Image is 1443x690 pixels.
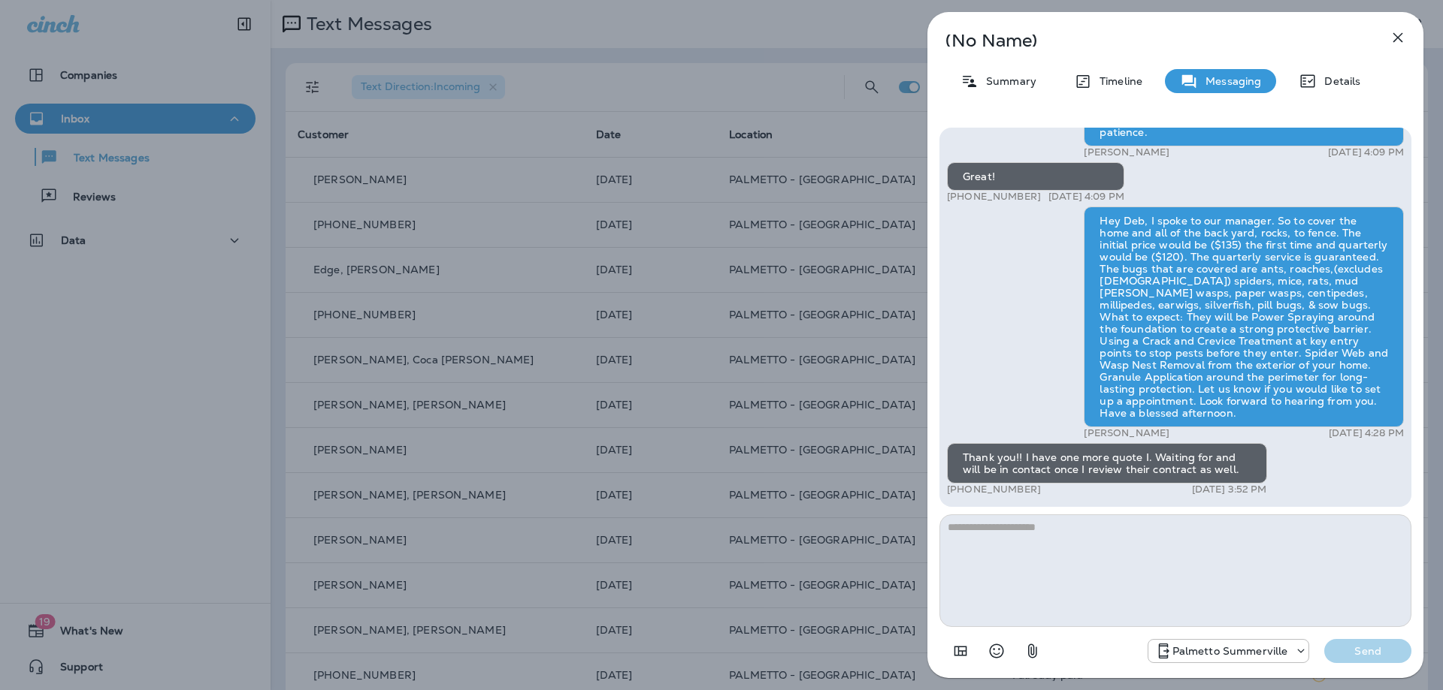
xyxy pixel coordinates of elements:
[1198,75,1261,87] p: Messaging
[1092,75,1142,87] p: Timeline
[1329,427,1404,439] p: [DATE] 4:28 PM
[1317,75,1360,87] p: Details
[1328,146,1404,158] p: [DATE] 4:09 PM
[1084,206,1404,427] div: Hey Deb, I spoke to our manager. So to cover the home and all of the back yard, rocks, to fence. ...
[947,162,1124,191] div: Great!
[1192,484,1267,496] p: [DATE] 3:52 PM
[947,443,1267,484] div: Thank you!! I have one more quote I. Waiting for and will be in contact once I review their contr...
[947,191,1041,203] p: [PHONE_NUMBER]
[979,75,1036,87] p: Summary
[945,636,976,666] button: Add in a premade template
[947,484,1041,496] p: [PHONE_NUMBER]
[1148,642,1309,660] div: +1 (843) 594-2691
[1048,191,1124,203] p: [DATE] 4:09 PM
[1084,427,1169,439] p: [PERSON_NAME]
[1172,645,1288,657] p: Palmetto Summerville
[1084,146,1169,158] p: [PERSON_NAME]
[982,636,1012,666] button: Select an emoji
[945,35,1356,47] p: (No Name)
